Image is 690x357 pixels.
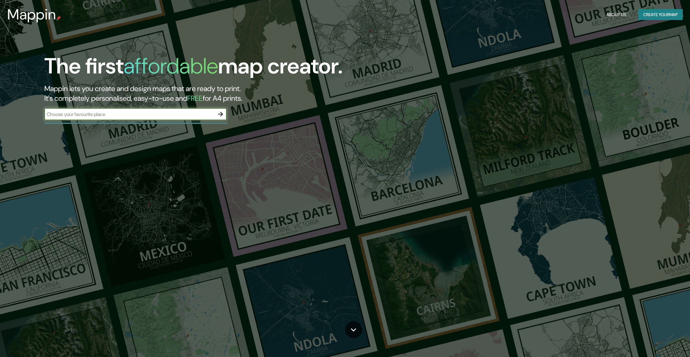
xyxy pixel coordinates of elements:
[44,111,215,118] input: Choose your favourite place
[187,93,203,103] h5: FREE
[56,16,61,21] img: mappin-pin
[638,9,683,20] button: Create yourmap
[44,84,390,103] h2: Mappin lets you create and design maps that are ready to print. It's completely personalised, eas...
[7,6,56,23] h3: Mappin
[44,53,343,84] h1: The first map creator.
[604,9,629,20] button: About Us
[124,52,218,80] h1: affordable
